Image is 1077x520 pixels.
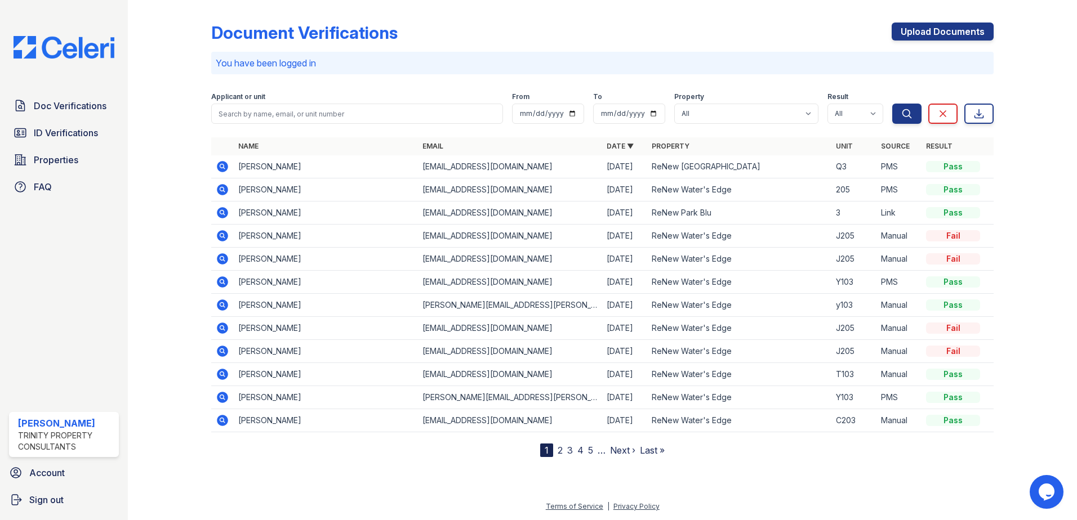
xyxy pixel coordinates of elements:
td: ReNew Water's Edge [647,363,831,386]
td: T103 [831,363,876,386]
td: PMS [876,178,922,201]
td: [PERSON_NAME] [234,317,418,340]
a: Sign out [5,488,123,511]
td: [EMAIL_ADDRESS][DOMAIN_NAME] [418,178,602,201]
img: CE_Logo_Blue-a8612792a0a2168367f1c8372b55b34899dd931a85d93a1a3d3e32e68fde9ad4.png [5,36,123,59]
td: [EMAIL_ADDRESS][DOMAIN_NAME] [418,363,602,386]
td: [DATE] [602,409,647,432]
td: Manual [876,317,922,340]
td: [EMAIL_ADDRESS][DOMAIN_NAME] [418,271,602,294]
td: [DATE] [602,248,647,271]
span: FAQ [34,180,52,194]
td: [PERSON_NAME] [234,178,418,201]
td: ReNew Water's Edge [647,248,831,271]
div: Pass [926,207,980,218]
td: Manual [876,340,922,363]
span: Doc Verifications [34,99,106,113]
td: [DATE] [602,386,647,409]
div: 1 [540,443,553,457]
div: [PERSON_NAME] [18,416,114,430]
a: 4 [577,445,584,456]
div: Pass [926,184,980,195]
label: From [512,92,529,101]
td: [PERSON_NAME] [234,201,418,225]
td: Link [876,201,922,225]
td: [EMAIL_ADDRESS][DOMAIN_NAME] [418,317,602,340]
a: Account [5,461,123,484]
td: [DATE] [602,271,647,294]
label: Property [674,92,704,101]
a: ID Verifications [9,122,119,144]
td: J205 [831,248,876,271]
span: Account [29,466,65,479]
label: To [593,92,602,101]
td: PMS [876,386,922,409]
label: Result [827,92,848,101]
div: | [607,502,609,510]
a: Unit [836,142,853,150]
a: Name [238,142,259,150]
td: ReNew Water's Edge [647,340,831,363]
td: [EMAIL_ADDRESS][DOMAIN_NAME] [418,155,602,178]
td: Manual [876,294,922,317]
td: [PERSON_NAME] [234,155,418,178]
a: Source [881,142,910,150]
td: J205 [831,225,876,248]
a: 5 [588,445,593,456]
td: Manual [876,409,922,432]
iframe: chat widget [1030,475,1066,509]
td: 205 [831,178,876,201]
td: C203 [831,409,876,432]
a: Upload Documents [892,23,994,41]
td: Y103 [831,386,876,409]
td: [DATE] [602,201,647,225]
td: [EMAIL_ADDRESS][DOMAIN_NAME] [418,225,602,248]
a: Doc Verifications [9,95,119,117]
td: ReNew Water's Edge [647,225,831,248]
div: Trinity Property Consultants [18,430,114,452]
td: [EMAIL_ADDRESS][DOMAIN_NAME] [418,248,602,271]
td: ReNew [GEOGRAPHIC_DATA] [647,155,831,178]
div: Pass [926,392,980,403]
td: [EMAIL_ADDRESS][DOMAIN_NAME] [418,409,602,432]
div: Pass [926,299,980,311]
td: [PERSON_NAME] [234,225,418,248]
td: ReNew Water's Edge [647,317,831,340]
td: [PERSON_NAME] [234,363,418,386]
div: Pass [926,161,980,172]
td: Manual [876,363,922,386]
a: Last » [640,445,665,456]
td: ReNew Water's Edge [647,294,831,317]
td: [DATE] [602,363,647,386]
td: J205 [831,317,876,340]
td: ReNew Water's Edge [647,271,831,294]
a: 2 [558,445,563,456]
a: 3 [567,445,573,456]
a: Date ▼ [607,142,634,150]
input: Search by name, email, or unit number [211,104,503,124]
td: Q3 [831,155,876,178]
span: Sign out [29,493,64,506]
a: Next › [610,445,635,456]
a: Terms of Service [546,502,603,510]
div: Fail [926,322,980,334]
td: [PERSON_NAME] [234,386,418,409]
td: [DATE] [602,225,647,248]
p: You have been logged in [216,56,989,70]
td: [DATE] [602,294,647,317]
div: Fail [926,230,980,241]
td: [EMAIL_ADDRESS][DOMAIN_NAME] [418,340,602,363]
div: Pass [926,369,980,380]
td: [PERSON_NAME][EMAIL_ADDRESS][PERSON_NAME][PERSON_NAME][DOMAIN_NAME] [418,294,602,317]
td: [PERSON_NAME] [234,248,418,271]
td: [PERSON_NAME] [234,294,418,317]
td: PMS [876,155,922,178]
a: Result [926,142,953,150]
div: Fail [926,346,980,357]
td: Y103 [831,271,876,294]
a: Privacy Policy [613,502,660,510]
td: J205 [831,340,876,363]
a: Properties [9,149,119,171]
span: … [598,443,606,457]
